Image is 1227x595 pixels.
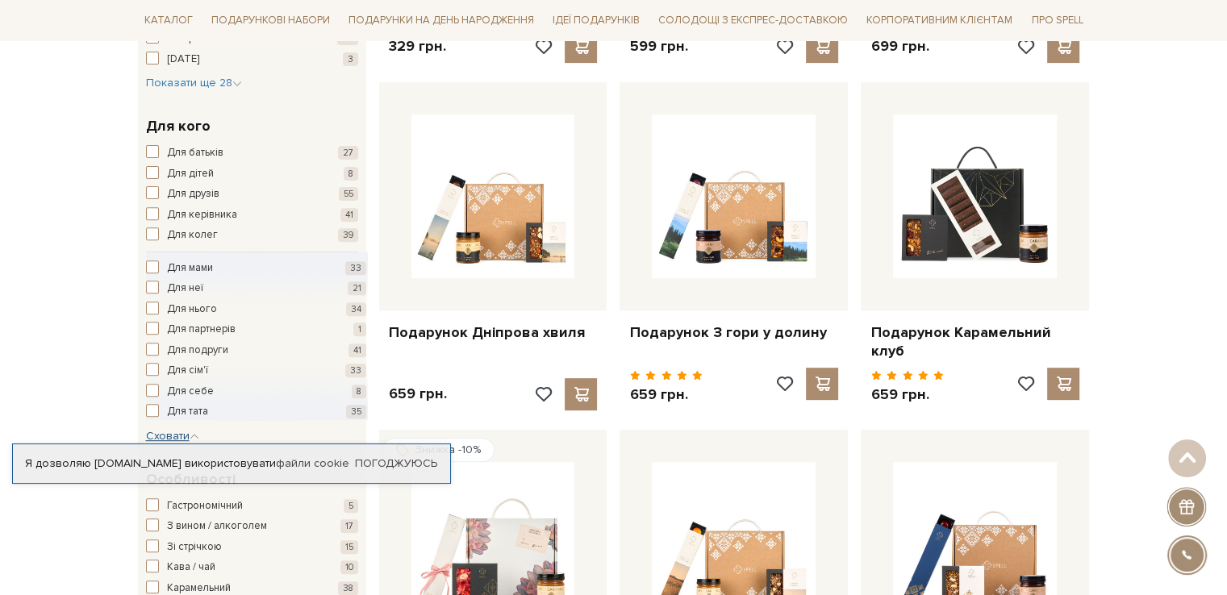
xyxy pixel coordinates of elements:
button: Зі стрічкою 15 [146,539,358,555]
button: Для дітей 8 [146,166,358,182]
span: 27 [338,146,358,160]
span: 38 [338,581,358,595]
a: Ідеї подарунків [546,8,646,33]
p: 329 грн. [389,37,446,56]
a: файли cookie [276,456,349,470]
span: 8 [344,167,358,181]
span: 15 [340,540,358,554]
a: Подарунок Дніпрова хвиля [389,323,598,342]
button: Для колег 39 [146,227,358,243]
span: 8 [352,385,366,398]
span: З вином / алкоголем [167,518,267,535]
span: Для керівника [167,207,237,223]
span: 34 [346,302,366,316]
span: Для друзів [167,186,219,202]
span: 5 [344,499,358,513]
div: Я дозволяю [DOMAIN_NAME] використовувати [13,456,450,471]
span: Для нього [167,302,217,318]
p: 599 грн. [629,37,687,56]
span: Сховати [146,429,199,443]
span: 41 [348,343,366,357]
a: Погоджуюсь [355,456,437,471]
button: З вином / алкоголем 17 [146,518,358,535]
span: Зі стрічкою [167,539,222,555]
p: 659 грн. [629,385,703,404]
button: Для себе 8 [146,384,366,400]
span: Для сім'ї [167,363,208,379]
button: Гастрономічний 5 [146,498,358,514]
span: Для неї [167,281,203,297]
span: Кава / чай [167,560,215,576]
span: Для себе [167,384,214,400]
p: 699 грн. [870,37,929,56]
a: Подарунок З гори у долину [629,323,838,342]
button: Для батьків 27 [146,145,358,161]
button: Для керівника 41 [146,207,358,223]
a: Корпоративним клієнтам [860,8,1019,33]
span: Для батьків [167,145,223,161]
a: Каталог [138,8,199,33]
span: 33 [345,261,366,275]
button: Сховати [146,428,199,444]
a: Солодощі з експрес-доставкою [652,6,854,34]
button: [DATE] 3 [146,52,358,68]
span: Показати ще 28 [146,76,242,89]
span: 35 [346,405,366,418]
a: Подарунки на День народження [342,8,540,33]
button: Кава / чай 10 [146,560,358,576]
span: Для тата [167,404,208,420]
span: Для подруги [167,343,228,359]
span: [DATE] [167,52,199,68]
a: Подарунок Карамельний клуб [870,323,1079,361]
button: Для мами 33 [146,260,366,277]
p: 659 грн. [870,385,944,404]
span: 39 [338,228,358,242]
button: Для тата 35 [146,404,366,420]
span: Для дітей [167,166,214,182]
span: 55 [339,187,358,201]
a: Про Spell [1025,8,1089,33]
span: Для колег [167,227,218,243]
button: Для подруги 41 [146,343,366,359]
a: Подарункові набори [205,8,336,33]
span: 21 [348,281,366,295]
div: Знижка -10% [382,438,495,462]
button: Для неї 21 [146,281,366,297]
span: 41 [340,208,358,222]
button: Для сім'ї 33 [146,363,366,379]
span: 1 [353,322,366,336]
span: Для партнерів [167,322,236,338]
span: Гастрономічний [167,498,243,514]
p: 659 грн. [389,385,447,403]
span: 17 [340,519,358,533]
span: Для мами [167,260,213,277]
span: 33 [345,364,366,377]
button: Для партнерів 1 [146,322,366,338]
span: 10 [340,560,358,574]
button: Для друзів 55 [146,186,358,202]
span: Для кого [146,115,211,137]
span: 3 [343,52,358,66]
button: Показати ще 28 [146,75,242,91]
button: Для нього 34 [146,302,366,318]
